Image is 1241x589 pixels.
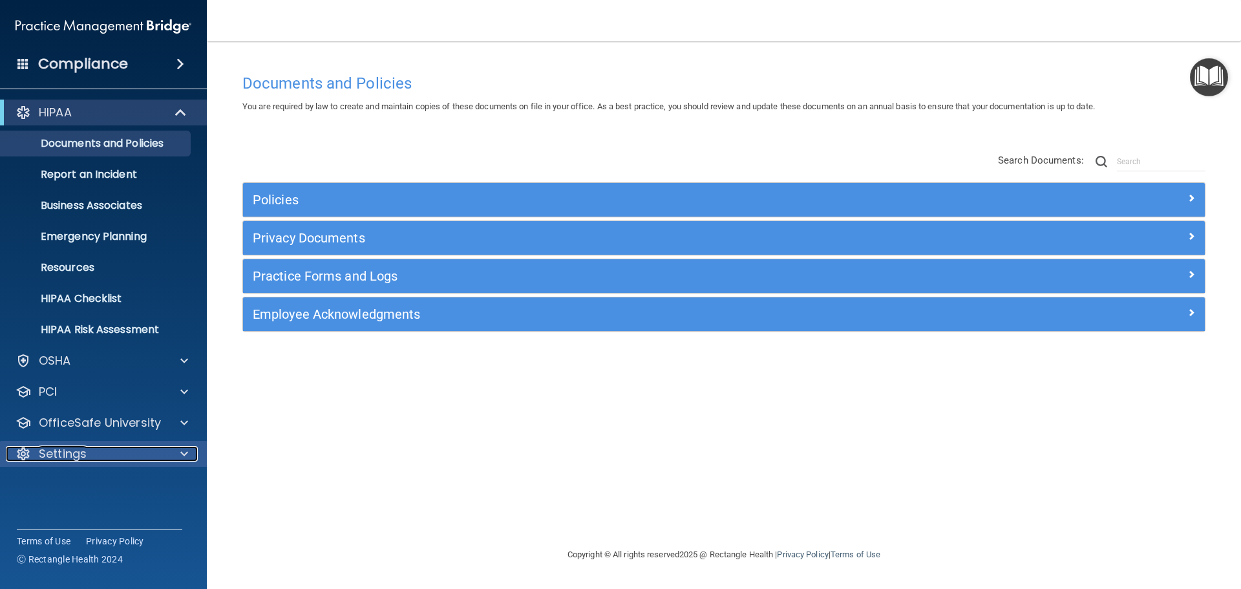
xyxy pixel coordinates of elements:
[488,534,960,575] div: Copyright © All rights reserved 2025 @ Rectangle Health | |
[1017,497,1225,549] iframe: Drift Widget Chat Controller
[8,230,185,243] p: Emergency Planning
[16,415,188,431] a: OfficeSafe University
[8,168,185,181] p: Report an Incident
[39,446,87,462] p: Settings
[777,550,828,559] a: Privacy Policy
[16,353,188,369] a: OSHA
[242,75,1205,92] h4: Documents and Policies
[253,193,955,207] h5: Policies
[16,384,188,400] a: PCI
[253,269,955,283] h5: Practice Forms and Logs
[253,307,955,321] h5: Employee Acknowledgments
[253,228,1195,248] a: Privacy Documents
[16,446,188,462] a: Settings
[253,189,1195,210] a: Policies
[17,553,123,566] span: Ⓒ Rectangle Health 2024
[8,199,185,212] p: Business Associates
[253,266,1195,286] a: Practice Forms and Logs
[1096,156,1107,167] img: ic-search.3b580494.png
[39,105,72,120] p: HIPAA
[38,55,128,73] h4: Compliance
[8,137,185,150] p: Documents and Policies
[1190,58,1228,96] button: Open Resource Center
[242,102,1095,111] span: You are required by law to create and maintain copies of these documents on file in your office. ...
[86,535,144,548] a: Privacy Policy
[253,304,1195,325] a: Employee Acknowledgments
[16,14,191,39] img: PMB logo
[39,415,161,431] p: OfficeSafe University
[39,384,57,400] p: PCI
[16,105,187,120] a: HIPAA
[1117,152,1205,171] input: Search
[8,292,185,305] p: HIPAA Checklist
[831,550,880,559] a: Terms of Use
[8,261,185,274] p: Resources
[17,535,70,548] a: Terms of Use
[8,323,185,336] p: HIPAA Risk Assessment
[998,155,1084,166] span: Search Documents:
[39,353,71,369] p: OSHA
[253,231,955,245] h5: Privacy Documents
